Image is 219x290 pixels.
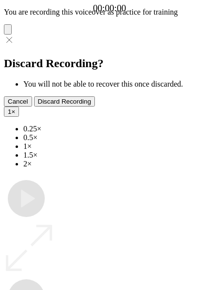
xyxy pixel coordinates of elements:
a: 00:00:00 [93,3,126,14]
button: 1× [4,107,19,117]
h2: Discard Recording? [4,57,215,70]
p: You are recording this voiceover as practice for training [4,8,215,17]
li: 1.5× [23,151,215,160]
li: 1× [23,142,215,151]
li: 0.5× [23,133,215,142]
li: You will not be able to recover this once discarded. [23,80,215,89]
span: 1 [8,108,11,115]
li: 0.25× [23,125,215,133]
li: 2× [23,160,215,168]
button: Discard Recording [34,96,95,107]
button: Cancel [4,96,32,107]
